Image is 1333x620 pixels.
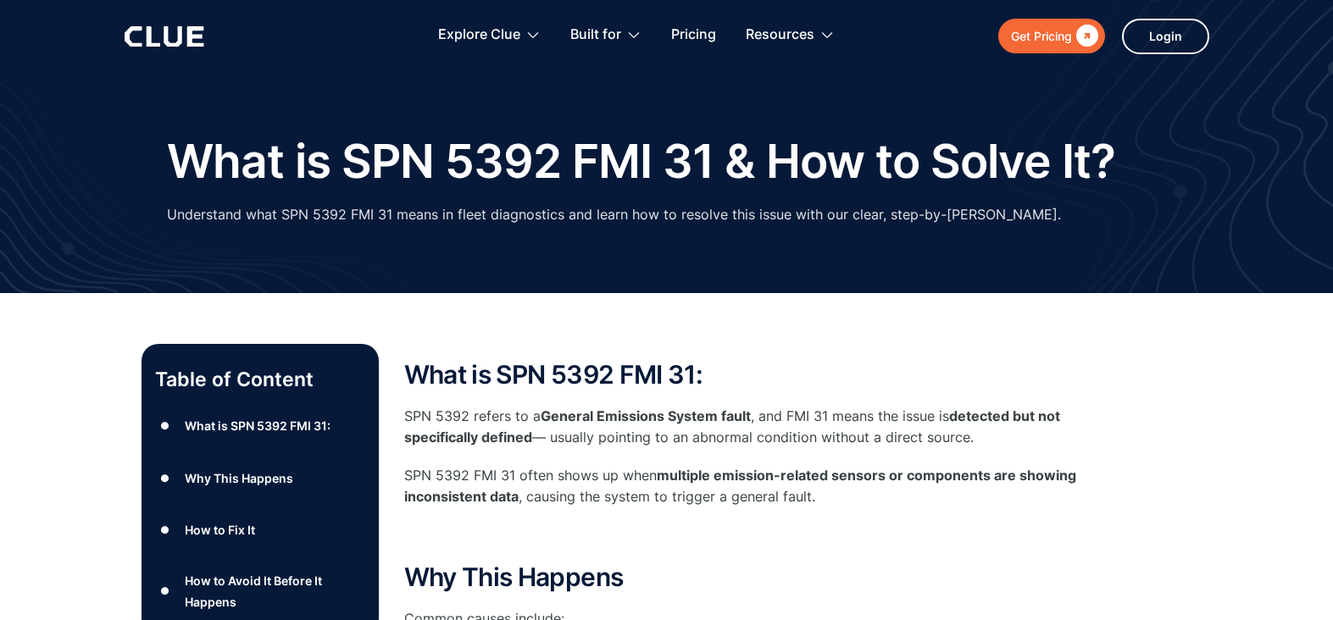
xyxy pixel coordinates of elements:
[438,8,520,62] div: Explore Clue
[404,525,1082,546] p: ‍
[155,518,365,543] a: ●How to Fix It
[167,204,1061,225] p: Understand what SPN 5392 FMI 31 means in fleet diagnostics and learn how to resolve this issue wi...
[998,19,1105,53] a: Get Pricing
[155,518,175,543] div: ●
[185,570,364,612] div: How to Avoid It Before It Happens
[404,406,1082,448] p: SPN 5392 refers to a , and FMI 31 means the issue is — usually pointing to an abnormal condition ...
[404,407,1060,446] strong: detected but not specifically defined
[155,413,175,439] div: ●
[404,467,1076,505] strong: multiple emission-related sensors or components are showing inconsistent data
[155,570,365,612] a: ●How to Avoid It Before It Happens
[1122,19,1209,54] a: Login
[155,465,365,490] a: ●Why This Happens
[404,563,1082,591] h2: Why This Happens
[185,519,255,540] div: How to Fix It
[541,407,751,424] strong: General Emissions System fault
[155,578,175,604] div: ●
[671,8,716,62] a: Pricing
[155,413,365,439] a: ●What is SPN 5392 FMI 31:
[438,8,541,62] div: Explore Clue
[1011,25,1072,47] div: Get Pricing
[404,361,1082,389] h2: What is SPN 5392 FMI 31:
[167,136,1116,187] h1: What is SPN 5392 FMI 31 & How to Solve It?
[1072,25,1098,47] div: 
[404,465,1082,507] p: SPN 5392 FMI 31 often shows up when , causing the system to trigger a general fault.
[746,8,835,62] div: Resources
[155,366,365,393] p: Table of Content
[155,465,175,490] div: ●
[185,468,293,489] div: Why This Happens
[746,8,814,62] div: Resources
[570,8,621,62] div: Built for
[570,8,642,62] div: Built for
[185,415,330,436] div: What is SPN 5392 FMI 31:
